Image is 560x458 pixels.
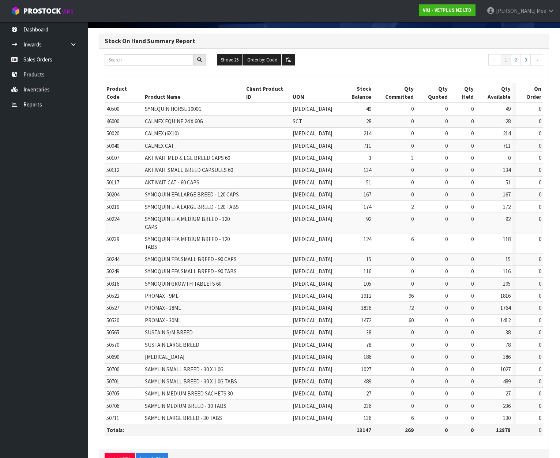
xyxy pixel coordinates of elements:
[145,203,239,210] span: SYNOQUIN EFA LARGE BREED - 120 TABS
[445,414,448,421] span: 0
[411,142,414,149] span: 0
[409,292,414,299] span: 96
[508,154,511,161] span: 0
[293,268,332,275] span: [MEDICAL_DATA]
[293,304,332,311] span: [MEDICAL_DATA]
[471,341,474,348] span: 0
[106,154,119,161] span: 50107
[293,203,332,210] span: [MEDICAL_DATA]
[145,118,203,125] span: CALMEX EQUINE 24 X 60G
[505,215,511,222] span: 92
[217,54,243,66] button: Show: 25
[366,256,371,263] span: 15
[539,402,541,409] span: 0
[106,236,119,243] span: 50239
[445,390,448,397] span: 0
[364,280,371,287] span: 105
[503,280,511,287] span: 105
[445,236,448,243] span: 0
[505,179,511,186] span: 51
[476,83,513,103] th: Qty Available
[361,366,371,373] span: 1027
[145,142,174,149] span: CALMEX CAT
[445,142,448,149] span: 0
[361,317,371,324] span: 1472
[471,329,474,336] span: 0
[539,118,541,125] span: 0
[293,215,332,222] span: [MEDICAL_DATA]
[411,402,414,409] span: 0
[244,83,291,103] th: Client Product ID
[106,130,119,137] span: 50020
[364,203,371,210] span: 174
[106,256,119,263] span: 50244
[445,427,448,433] strong: 0
[145,304,181,311] span: PROMAX - 18ML
[293,366,332,373] span: [MEDICAL_DATA]
[293,353,332,360] span: [MEDICAL_DATA]
[503,166,511,173] span: 134
[539,105,541,112] span: 0
[471,268,474,275] span: 0
[106,191,119,198] span: 50204
[411,179,414,186] span: 0
[364,414,371,421] span: 136
[539,292,541,299] span: 0
[364,402,371,409] span: 236
[500,317,511,324] span: 1412
[539,390,541,397] span: 0
[496,7,535,14] span: [PERSON_NAME]
[471,366,474,373] span: 0
[500,366,511,373] span: 1027
[539,366,541,373] span: 0
[445,378,448,385] span: 0
[293,390,332,397] span: [MEDICAL_DATA]
[411,268,414,275] span: 0
[106,317,119,324] span: 50530
[291,83,334,103] th: UOM
[445,366,448,373] span: 0
[293,166,332,173] span: [MEDICAL_DATA]
[293,179,332,186] span: [MEDICAL_DATA]
[145,191,239,198] span: SYNOQUIN EFA LARGE BREED - 120 CAPS
[106,341,119,348] span: 50570
[471,280,474,287] span: 0
[445,166,448,173] span: 0
[423,7,471,13] strong: V01 - VETPLUS NZ LTD
[106,280,119,287] span: 50316
[520,54,531,66] a: 3
[106,353,119,360] span: 50690
[411,353,414,360] span: 0
[411,280,414,287] span: 0
[293,378,332,385] span: [MEDICAL_DATA]
[145,179,199,186] span: AKTIVAIT CAT - 60 CAPS
[145,256,237,263] span: SYNOQUIN EFA SMALL BREED - 90 CAPS
[411,414,414,421] span: 6
[503,414,511,421] span: 130
[293,402,332,409] span: [MEDICAL_DATA]
[106,105,119,112] span: 40500
[537,7,546,14] span: Mee
[471,179,474,186] span: 0
[293,236,332,243] span: [MEDICAL_DATA]
[364,378,371,385] span: 489
[539,236,541,243] span: 0
[539,268,541,275] span: 0
[364,191,371,198] span: 167
[143,83,244,103] th: Product Name
[293,280,332,287] span: [MEDICAL_DATA]
[366,179,371,186] span: 51
[471,353,474,360] span: 0
[471,292,474,299] span: 0
[445,154,448,161] span: 0
[106,166,119,173] span: 50112
[445,215,448,222] span: 0
[503,142,511,149] span: 711
[445,105,448,112] span: 0
[145,154,230,161] span: AKTIVAIT MED & LGE BREED CAPS 60
[145,329,193,336] span: SUSTAIN S/M BREED
[445,292,448,299] span: 0
[293,142,332,149] span: [MEDICAL_DATA]
[539,341,541,348] span: 0
[145,414,222,421] span: SAMYLIN LARGE BREED - 30 TABS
